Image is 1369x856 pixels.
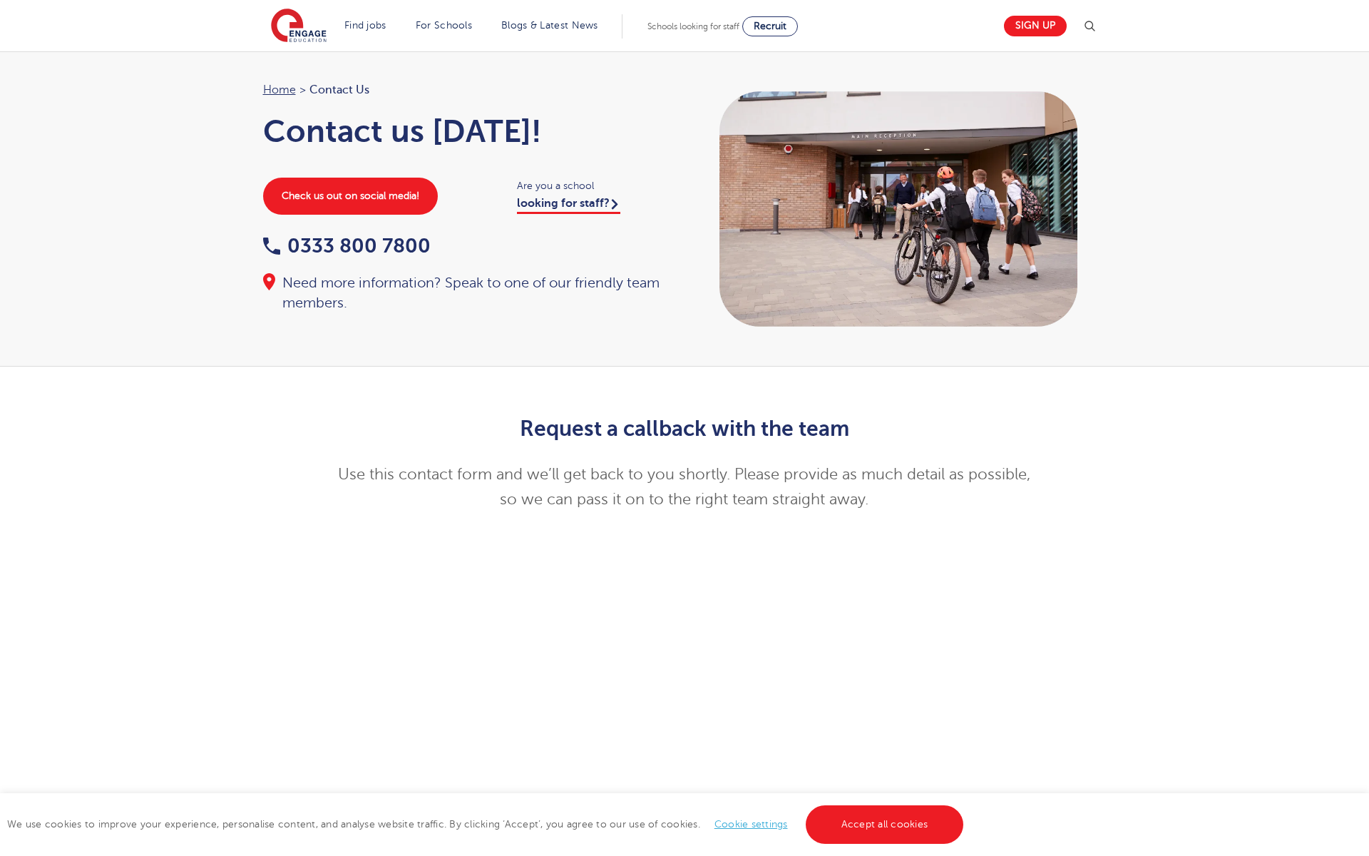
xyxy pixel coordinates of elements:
[501,20,598,31] a: Blogs & Latest News
[517,178,670,194] span: Are you a school
[806,805,964,844] a: Accept all cookies
[647,21,739,31] span: Schools looking for staff
[7,819,967,830] span: We use cookies to improve your experience, personalise content, and analyse website traffic. By c...
[742,16,798,36] a: Recruit
[335,417,1035,441] h2: Request a callback with the team
[263,113,671,149] h1: Contact us [DATE]!
[263,178,438,215] a: Check us out on social media!
[344,20,386,31] a: Find jobs
[263,81,671,99] nav: breadcrumb
[1004,16,1067,36] a: Sign up
[309,81,369,99] span: Contact Us
[517,197,620,214] a: looking for staff?
[754,21,786,31] span: Recruit
[271,9,327,44] img: Engage Education
[263,235,431,257] a: 0333 800 7800
[263,273,671,313] div: Need more information? Speak to one of our friendly team members.
[416,20,472,31] a: For Schools
[714,819,788,830] a: Cookie settings
[338,466,1030,508] span: Use this contact form and we’ll get back to you shortly. Please provide as much detail as possibl...
[263,83,296,96] a: Home
[299,83,306,96] span: >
